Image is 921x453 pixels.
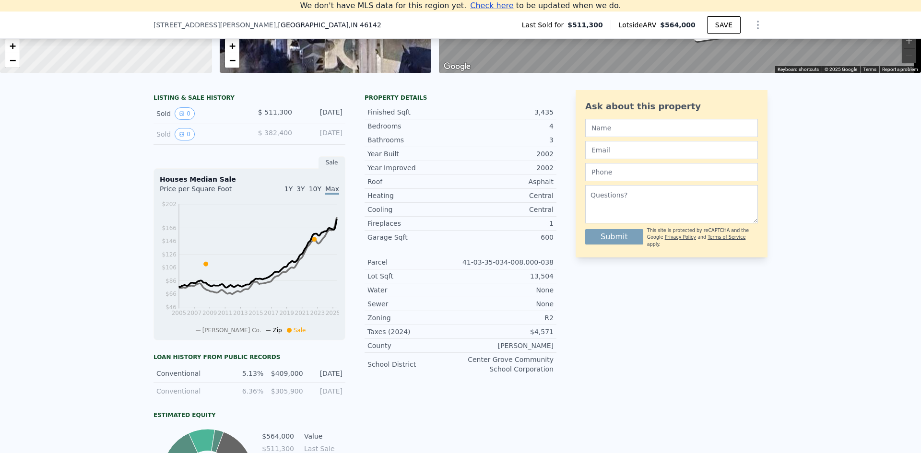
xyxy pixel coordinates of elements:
[367,360,460,369] div: School District
[225,53,239,68] a: Zoom out
[310,310,325,316] tspan: 2023
[10,40,16,52] span: +
[218,310,233,316] tspan: 2011
[202,327,261,334] span: [PERSON_NAME] Co.
[165,290,177,297] tspan: $66
[367,285,460,295] div: Water
[460,107,554,117] div: 3,435
[882,67,918,72] a: Report a problem
[258,108,292,116] span: $ 511,300
[367,271,460,281] div: Lot Sqft
[367,205,460,214] div: Cooling
[748,15,767,35] button: Show Options
[902,48,916,63] button: Zoom out
[225,39,239,53] a: Zoom in
[302,431,345,441] td: Value
[233,310,248,316] tspan: 2013
[162,201,177,208] tspan: $202
[460,355,554,374] div: Center Grove Community School Corporation
[309,386,342,396] div: [DATE]
[460,149,554,159] div: 2002
[660,21,696,29] span: $564,000
[319,156,345,169] div: Sale
[284,185,293,193] span: 1Y
[460,285,554,295] div: None
[248,310,263,316] tspan: 2015
[902,34,916,48] button: Zoom in
[367,149,460,159] div: Year Built
[460,341,554,350] div: [PERSON_NAME]
[441,60,473,73] img: Google
[367,341,460,350] div: County
[175,107,195,120] button: View historical data
[162,225,177,232] tspan: $166
[778,66,819,73] button: Keyboard shortcuts
[325,185,339,195] span: Max
[202,310,217,316] tspan: 2009
[367,163,460,173] div: Year Improved
[863,67,876,72] a: Terms
[264,310,279,316] tspan: 2017
[258,129,292,137] span: $ 382,400
[367,219,460,228] div: Fireplaces
[585,100,758,113] div: Ask about this property
[162,251,177,258] tspan: $126
[172,310,187,316] tspan: 2005
[367,135,460,145] div: Bathrooms
[460,327,554,337] div: $4,571
[294,327,306,334] span: Sale
[230,386,263,396] div: 6.36%
[367,232,460,242] div: Garage Sqft
[156,386,224,396] div: Conventional
[165,278,177,284] tspan: $86
[460,177,554,186] div: Asphalt
[647,227,758,248] div: This site is protected by reCAPTCHA and the Google and apply.
[367,107,460,117] div: Finished Sqft
[165,304,177,311] tspan: $46
[326,310,341,316] tspan: 2025
[279,310,294,316] tspan: 2019
[665,234,696,240] a: Privacy Policy
[367,121,460,131] div: Bedrooms
[295,310,310,316] tspan: 2021
[619,20,660,30] span: Lotside ARV
[162,238,177,244] tspan: $146
[707,16,741,34] button: SAVE
[567,20,603,30] span: $511,300
[300,107,342,120] div: [DATE]
[585,229,643,244] button: Submit
[460,313,554,323] div: R2
[160,174,339,184] div: Houses Median Sale
[162,264,177,271] tspan: $106
[585,141,758,159] input: Email
[349,21,381,29] span: , IN 46142
[470,1,513,10] span: Check here
[460,219,554,228] div: 1
[460,121,554,131] div: 4
[160,184,249,199] div: Price per Square Foot
[367,313,460,323] div: Zoning
[261,431,295,441] td: $564,000
[460,191,554,200] div: Central
[585,163,758,181] input: Phone
[229,54,235,66] span: −
[460,135,554,145] div: 3
[276,20,381,30] span: , [GEOGRAPHIC_DATA]
[367,191,460,200] div: Heating
[309,185,321,193] span: 10Y
[153,353,345,361] div: Loan history from public records
[585,119,758,137] input: Name
[153,411,345,419] div: Estimated Equity
[5,39,20,53] a: Zoom in
[460,232,554,242] div: 600
[153,94,345,104] div: LISTING & SALE HISTORY
[269,369,303,378] div: $409,000
[460,205,554,214] div: Central
[156,369,224,378] div: Conventional
[309,369,342,378] div: [DATE]
[365,94,556,102] div: Property details
[708,234,745,240] a: Terms of Service
[460,163,554,173] div: 2002
[10,54,16,66] span: −
[367,299,460,309] div: Sewer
